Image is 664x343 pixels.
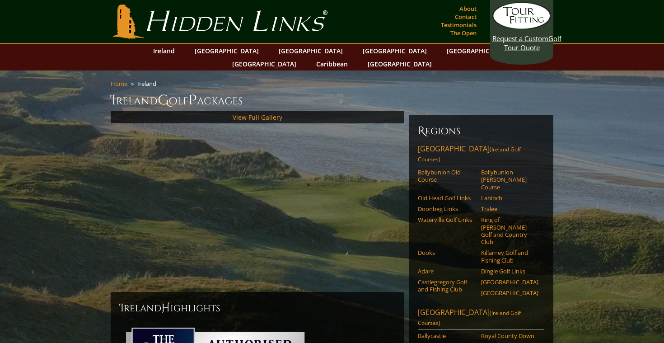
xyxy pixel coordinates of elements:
a: Home [111,80,127,88]
span: G [158,91,169,109]
a: Royal County Down [481,332,538,339]
a: About [457,2,479,15]
a: Ring of [PERSON_NAME] Golf and Country Club [481,216,538,245]
a: Dingle Golf Links [481,268,538,275]
a: Ballybunion Old Course [418,169,475,183]
span: H [161,301,170,315]
a: Castlegregory Golf and Fishing Club [418,278,475,293]
a: [GEOGRAPHIC_DATA] [481,278,538,286]
a: [GEOGRAPHIC_DATA](Ireland Golf Courses) [418,307,544,330]
a: Killarney Golf and Fishing Club [481,249,538,264]
a: Caribbean [312,57,352,70]
a: Lahinch [481,194,538,202]
span: Request a Custom [492,34,548,43]
a: [GEOGRAPHIC_DATA] [228,57,301,70]
li: Ireland [137,80,160,88]
a: Old Head Golf Links [418,194,475,202]
a: [GEOGRAPHIC_DATA] [358,44,431,57]
a: Ireland [149,44,179,57]
a: The Open [448,27,479,39]
a: [GEOGRAPHIC_DATA] [274,44,347,57]
a: Request a CustomGolf Tour Quote [492,2,551,52]
a: Waterville Golf Links [418,216,475,223]
a: Doonbeg Links [418,205,475,212]
a: [GEOGRAPHIC_DATA] [442,44,515,57]
a: Adare [418,268,475,275]
h6: Regions [418,124,544,138]
a: Contact [453,10,479,23]
a: [GEOGRAPHIC_DATA] [481,289,538,296]
a: Dooks [418,249,475,256]
a: Ballybunion [PERSON_NAME] Course [481,169,538,191]
h2: Ireland ighlights [120,301,395,315]
h1: Ireland olf ackages [111,91,553,109]
span: P [188,91,197,109]
a: [GEOGRAPHIC_DATA] [363,57,436,70]
a: View Full Gallery [233,113,282,122]
a: Testimonials [439,19,479,31]
a: [GEOGRAPHIC_DATA] [190,44,263,57]
span: (Ireland Golf Courses) [418,309,521,327]
a: [GEOGRAPHIC_DATA](Ireland Golf Courses) [418,144,544,166]
a: Tralee [481,205,538,212]
a: Ballycastle [418,332,475,339]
